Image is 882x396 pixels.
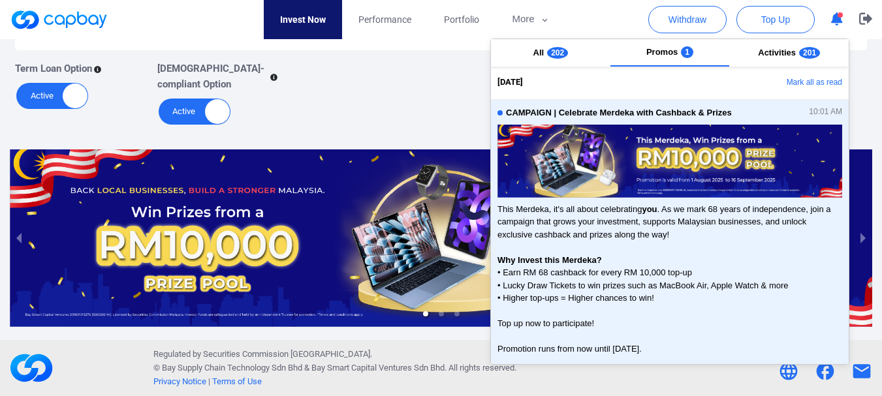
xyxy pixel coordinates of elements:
[439,311,444,316] li: slide item 2
[497,76,523,89] span: [DATE]
[497,255,602,265] strong: Why Invest this Merdeka?
[153,348,516,388] p: Regulated by Securities Commission [GEOGRAPHIC_DATA]. © Bay Supply Chain Technology Sdn Bhd & . A...
[736,6,815,33] button: Top Up
[799,47,820,59] span: 201
[15,61,92,76] p: Term Loan Option
[761,13,790,26] span: Top Up
[809,108,842,117] span: 10:01 AM
[444,12,479,27] span: Portfolio
[681,46,693,58] span: 1
[497,125,842,202] img: Notification banner
[642,204,657,214] strong: you
[729,39,849,67] button: Activities201
[157,61,269,92] p: [DEMOGRAPHIC_DATA]-compliant Option
[758,48,796,57] span: Activities
[153,376,206,386] a: Privacy Notice
[648,6,727,33] button: Withdraw
[423,311,428,316] li: slide item 1
[533,48,544,57] span: All
[547,47,568,59] span: 202
[311,363,445,373] span: Bay Smart Capital Ventures Sdn Bhd
[708,72,849,94] button: Mark all as read
[854,149,872,327] button: next slide / item
[610,39,730,67] button: Promos1
[497,203,842,381] span: This Merdeka, it's all about celebrating . As we mark 68 years of independence, join a campaign t...
[491,39,610,67] button: All202
[506,108,732,118] span: CAMPAIGN | Celebrate Merdeka with Cashback & Prizes
[358,12,411,27] span: Performance
[454,311,460,316] li: slide item 3
[491,99,849,391] button: CAMPAIGN | Celebrate Merdeka with Cashback & Prizes10:01 AMNotification bannerThis Merdeka, it's ...
[212,376,262,386] a: Terms of Use
[646,47,678,57] span: Promos
[10,149,28,327] button: previous slide / item
[10,346,53,389] img: footerLogo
